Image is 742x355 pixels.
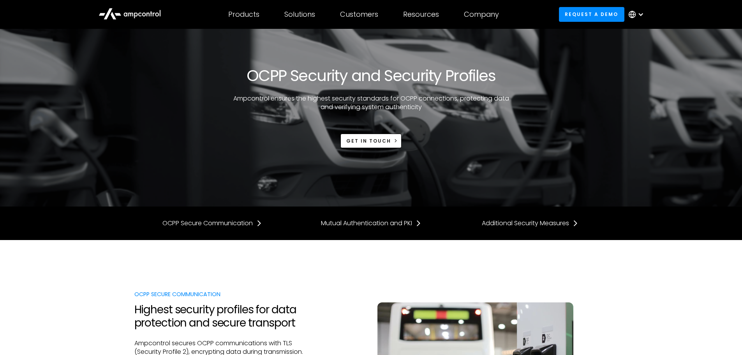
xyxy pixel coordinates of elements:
a: Request a demo [559,7,624,21]
div: OCPP Secure Communication [134,290,319,298]
a: Additional Security Measures [482,219,578,228]
p: Ampcontrol ensures the highest security standards for OCPP connections, protecting data and verif... [229,94,513,112]
div: Get in touch [346,138,391,145]
div: Customers [340,10,378,19]
div: Products [228,10,259,19]
a: Mutual Authentication and PKI [321,219,421,228]
div: Resources [403,10,439,19]
a: Get in touch [340,134,402,148]
div: Additional Security Measures [482,219,569,228]
a: OCPP Secure Communication [162,219,262,228]
div: Mutual Authentication and PKI [321,219,412,228]
h2: Highest security profiles for data protection and secure transport [134,303,319,329]
div: OCPP Secure Communication [162,219,253,228]
div: Company [464,10,499,19]
h1: OCPP Security and Security Profiles [247,66,495,85]
div: Solutions [284,10,315,19]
